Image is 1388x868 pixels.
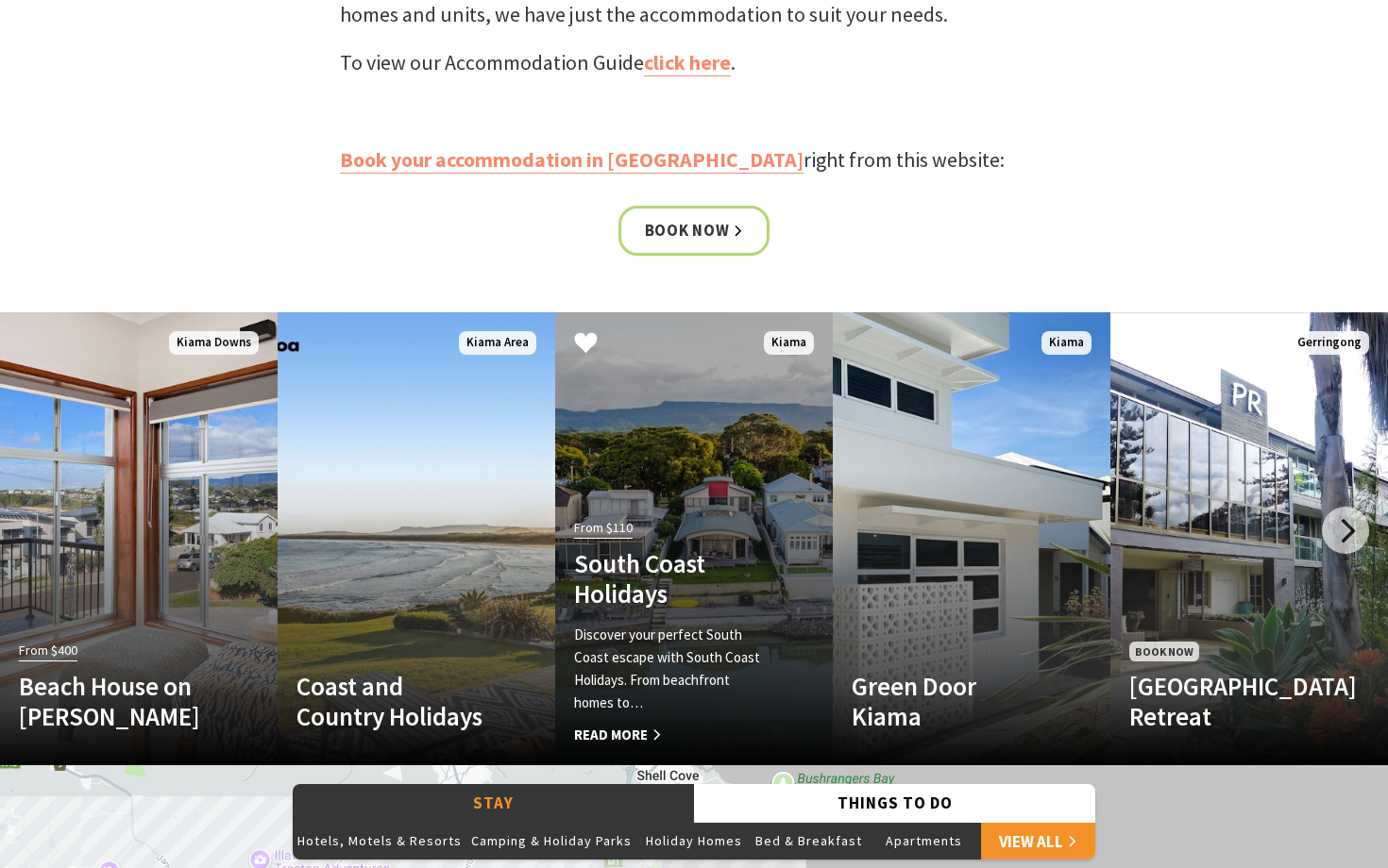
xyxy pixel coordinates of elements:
[459,331,536,355] span: Kiama Area
[574,548,772,609] h4: South Coast Holidays
[833,312,1110,765] a: Another Image Used Green Door Kiama Kiama
[1110,312,1388,765] a: Book Now [GEOGRAPHIC_DATA] Retreat Gerringong
[1041,331,1092,355] span: Kiama
[340,143,1048,176] p: right from this website:
[694,784,1095,823] button: Things To Do
[751,822,867,860] button: Bed & Breakfast
[555,312,833,765] a: Another Image Used From $110 South Coast Holidays Discover your perfect South Coast escape with S...
[574,624,772,714] p: Discover your perfect South Coast escape with South Coast Holidays. From beachfront homes to…
[293,784,694,823] button: Stay
[852,671,1050,732] h4: Green Door Kiama
[278,312,555,765] a: Another Image Used Coast and Country Holidays Kiama Area
[1129,671,1328,732] h4: [GEOGRAPHIC_DATA] Retreat
[340,146,804,174] a: Book your accommodation in [GEOGRAPHIC_DATA]
[296,671,495,732] h4: Coast and Country Holidays
[618,206,770,256] a: Book now
[340,46,1048,79] p: To view our Accommodation Guide .
[1290,331,1369,355] span: Gerringong
[764,331,814,355] span: Kiama
[1129,642,1199,661] span: Book Now
[466,822,636,860] button: Camping & Holiday Parks
[169,331,259,355] span: Kiama Downs
[19,640,77,661] span: From $400
[981,822,1095,860] a: View All
[555,312,617,376] button: Click to Favourite South Coast Holidays
[574,517,633,539] span: From $110
[644,49,731,76] a: click here
[636,822,751,860] button: Holiday Homes
[293,822,466,860] button: Hotels, Motels & Resorts
[867,822,981,860] button: Apartments
[19,671,217,732] h4: Beach House on [PERSON_NAME]
[574,724,772,746] span: Read More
